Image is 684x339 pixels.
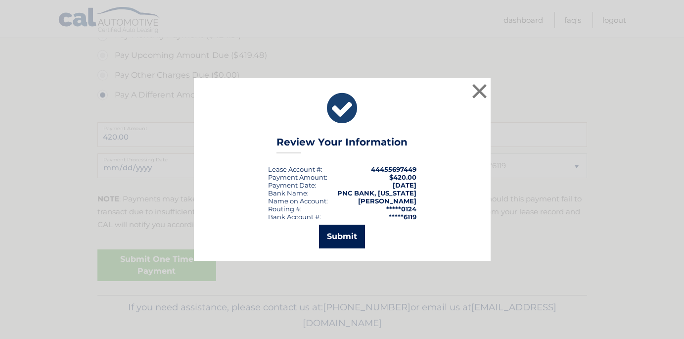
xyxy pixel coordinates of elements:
div: Bank Name: [268,189,309,197]
button: × [470,81,490,101]
div: Routing #: [268,205,302,213]
span: Payment Date [268,181,315,189]
strong: [PERSON_NAME] [358,197,416,205]
h3: Review Your Information [276,136,408,153]
span: [DATE] [393,181,416,189]
div: Name on Account: [268,197,328,205]
button: Submit [319,225,365,248]
div: Bank Account #: [268,213,321,221]
strong: PNC BANK, [US_STATE] [337,189,416,197]
span: $420.00 [389,173,416,181]
strong: 44455697449 [371,165,416,173]
div: Payment Amount: [268,173,327,181]
div: : [268,181,317,189]
div: Lease Account #: [268,165,322,173]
